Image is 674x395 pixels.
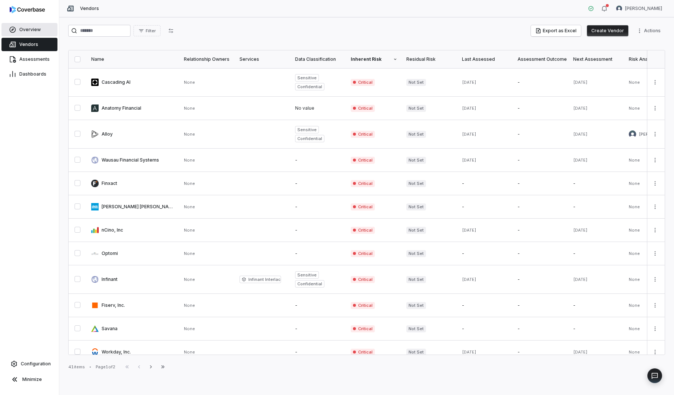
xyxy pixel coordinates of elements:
span: Not Set [406,79,426,86]
td: - [569,172,624,195]
td: - [457,317,513,341]
span: Vendors [19,42,38,47]
span: Critical [351,250,375,257]
span: Critical [351,227,375,234]
td: - [513,172,569,195]
span: Not Set [406,302,426,309]
button: More actions [634,25,665,36]
td: - [457,195,513,219]
span: [DATE] [573,132,588,137]
span: Sensitive [297,75,317,81]
span: [DATE] [573,349,588,355]
td: - [291,219,346,242]
span: [DATE] [573,106,588,111]
td: - [291,172,346,195]
td: - [457,294,513,317]
span: [DATE] [462,349,476,355]
span: [DATE] [462,157,476,163]
div: Relationship Owners [184,56,231,62]
button: More actions [649,225,661,236]
button: More actions [649,323,661,334]
span: Critical [351,79,375,86]
span: Confidential [297,84,322,90]
span: Not Set [406,203,426,210]
a: Assessments [1,53,57,66]
span: [DATE] [573,80,588,85]
a: Vendors [1,38,57,51]
td: - [457,242,513,265]
span: Not Set [406,227,426,234]
td: - [513,120,569,149]
td: - [513,219,569,242]
div: Next Assessment [573,56,620,62]
button: More actions [649,274,661,285]
span: [DATE] [573,277,588,282]
td: - [291,149,346,172]
span: Critical [351,203,375,210]
button: More actions [649,77,661,88]
td: - [513,68,569,97]
td: - [513,97,569,120]
span: [PERSON_NAME] [639,132,673,137]
div: Last Assessed [462,56,509,62]
td: - [569,317,624,341]
img: Gerald Pe avatar [629,130,636,138]
span: No value [295,105,314,111]
button: More actions [649,155,661,166]
span: Critical [351,276,375,283]
td: - [457,172,513,195]
div: Services [239,56,286,62]
td: - [291,294,346,317]
img: logo-D7KZi-bG.svg [10,6,45,13]
a: Configuration [3,357,56,371]
a: Dashboards [1,67,57,81]
span: Not Set [406,325,426,332]
td: - [513,195,569,219]
td: - [513,265,569,294]
span: Minimize [22,376,42,382]
span: Assessments [19,56,50,62]
span: Not Set [406,349,426,356]
div: • [89,364,91,369]
span: Critical [351,180,375,187]
button: More actions [649,129,661,140]
button: Filter [133,25,161,36]
span: [DATE] [462,132,476,137]
a: Overview [1,23,57,36]
td: - [513,242,569,265]
button: More actions [649,346,661,358]
span: [DATE] [573,157,588,163]
td: - [291,195,346,219]
td: - [513,341,569,364]
span: Critical [351,325,375,332]
button: Gerald Pe avatar[PERSON_NAME] [612,3,667,14]
span: Confidential [297,281,322,287]
td: - [569,195,624,219]
td: - [513,294,569,317]
span: Critical [351,131,375,138]
span: Vendors [80,6,99,11]
span: [DATE] [462,277,476,282]
span: Dashboards [19,71,46,77]
span: [DATE] [462,106,476,111]
span: [DATE] [462,228,476,233]
button: Create Vendor [587,25,628,36]
span: Not Set [406,105,426,112]
span: [DATE] [573,228,588,233]
div: Page 1 of 2 [96,364,115,370]
span: Critical [351,157,375,164]
span: Filter [146,28,156,34]
span: Critical [351,349,375,356]
span: Not Set [406,131,426,138]
div: Residual Risk [406,56,453,62]
div: Data Classification [295,56,342,62]
td: - [513,149,569,172]
span: Overview [19,27,41,33]
span: Not Set [406,276,426,283]
div: Name [91,56,175,62]
span: Not Set [406,250,426,257]
div: Assessment Outcome [518,56,564,62]
td: - [291,341,346,364]
button: More actions [649,103,661,114]
td: - [291,317,346,341]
